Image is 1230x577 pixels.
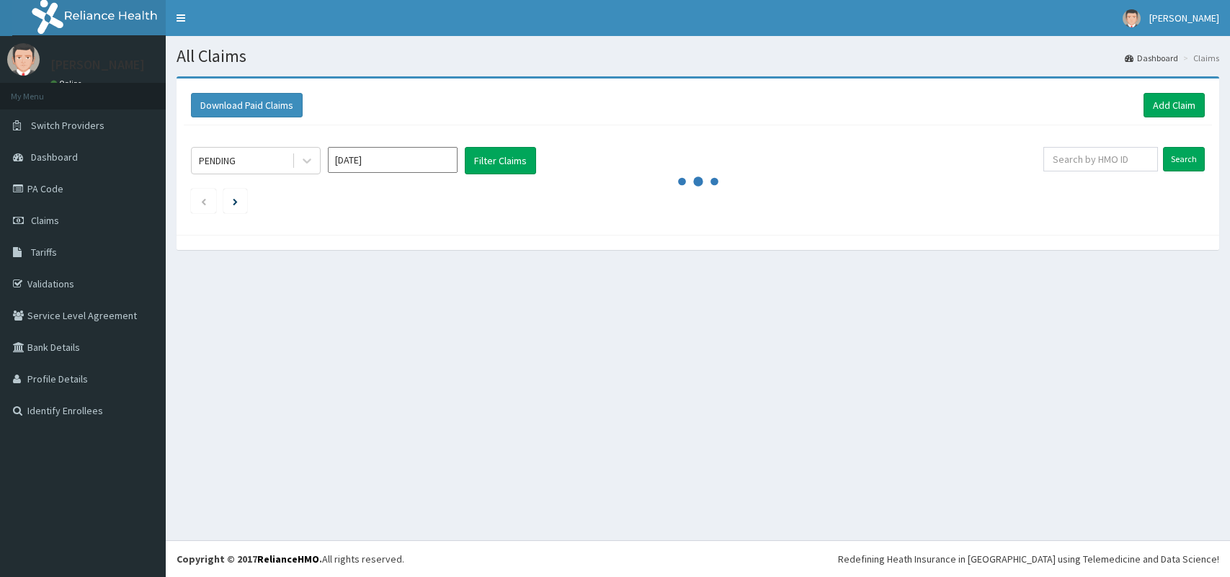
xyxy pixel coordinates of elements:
strong: Copyright © 2017 . [177,553,322,565]
span: Switch Providers [31,119,104,132]
input: Search by HMO ID [1043,147,1158,171]
h1: All Claims [177,47,1219,66]
input: Select Month and Year [328,147,458,173]
button: Filter Claims [465,147,536,174]
div: PENDING [199,153,236,168]
div: Redefining Heath Insurance in [GEOGRAPHIC_DATA] using Telemedicine and Data Science! [838,552,1219,566]
a: Previous page [200,194,207,207]
li: Claims [1180,52,1219,64]
p: [PERSON_NAME] [50,58,145,71]
span: Claims [31,214,59,227]
input: Search [1163,147,1205,171]
img: User Image [7,43,40,76]
span: [PERSON_NAME] [1149,12,1219,24]
a: Add Claim [1144,93,1205,117]
svg: audio-loading [677,160,720,203]
a: Dashboard [1125,52,1178,64]
a: Online [50,79,85,89]
a: Next page [233,194,238,207]
span: Tariffs [31,246,57,259]
footer: All rights reserved. [166,540,1230,577]
button: Download Paid Claims [191,93,303,117]
a: RelianceHMO [257,553,319,565]
img: User Image [1123,9,1141,27]
span: Dashboard [31,151,78,164]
